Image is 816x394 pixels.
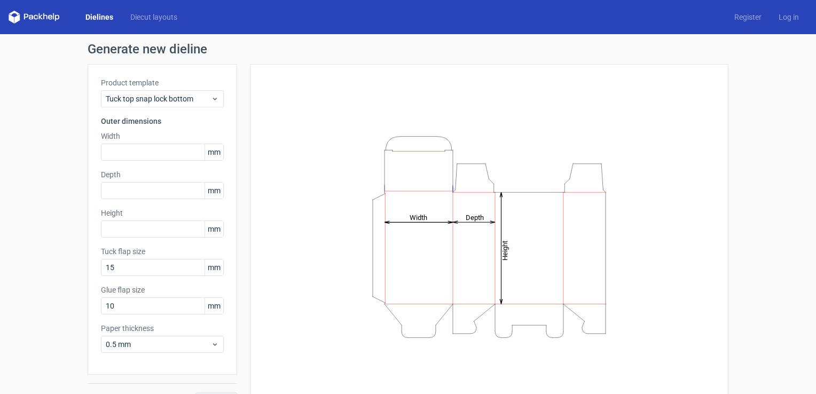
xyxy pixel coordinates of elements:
[501,240,509,260] tspan: Height
[101,323,224,334] label: Paper thickness
[466,213,484,221] tspan: Depth
[410,213,427,221] tspan: Width
[101,131,224,141] label: Width
[106,93,211,104] span: Tuck top snap lock bottom
[205,298,223,314] span: mm
[101,116,224,127] h3: Outer dimensions
[101,246,224,257] label: Tuck flap size
[101,169,224,180] label: Depth
[205,144,223,160] span: mm
[101,208,224,218] label: Height
[77,12,122,22] a: Dielines
[205,259,223,275] span: mm
[106,339,211,350] span: 0.5 mm
[205,221,223,237] span: mm
[101,285,224,295] label: Glue flap size
[88,43,728,56] h1: Generate new dieline
[122,12,186,22] a: Diecut layouts
[770,12,807,22] a: Log in
[726,12,770,22] a: Register
[205,183,223,199] span: mm
[101,77,224,88] label: Product template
